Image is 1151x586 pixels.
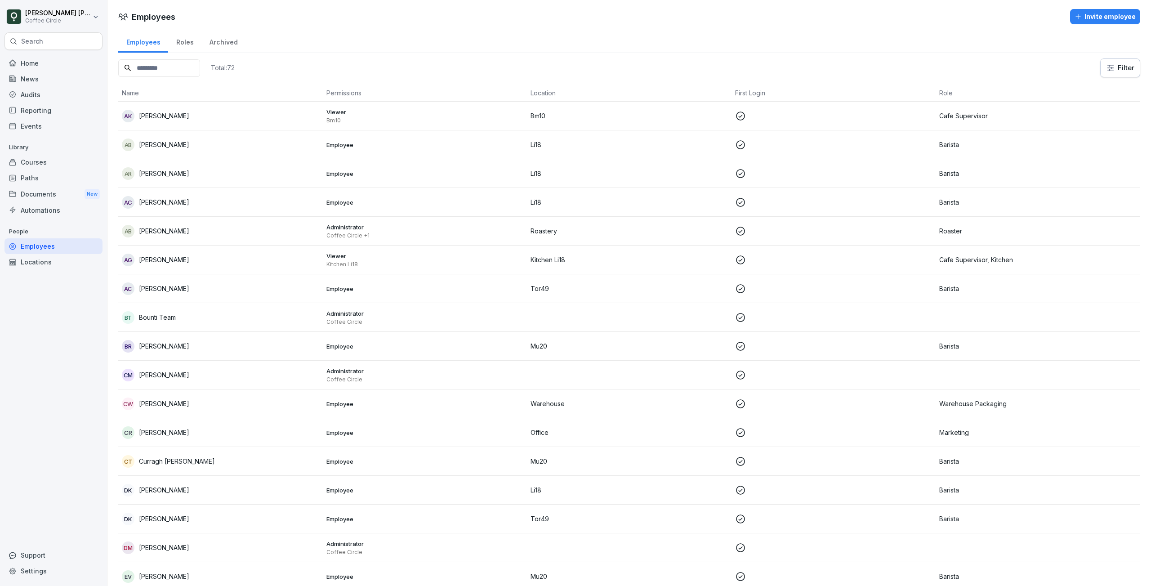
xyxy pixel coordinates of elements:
[4,154,103,170] a: Courses
[139,111,189,121] p: [PERSON_NAME]
[4,224,103,239] p: People
[326,117,524,124] p: Bm10
[326,285,524,293] p: Employee
[168,30,201,53] a: Roles
[323,85,527,102] th: Permissions
[326,309,524,318] p: Administrator
[326,367,524,375] p: Administrator
[326,342,524,350] p: Employee
[4,238,103,254] a: Employees
[122,340,134,353] div: BR
[139,140,189,149] p: [PERSON_NAME]
[326,540,524,548] p: Administrator
[1106,63,1134,72] div: Filter
[139,485,189,495] p: [PERSON_NAME]
[939,226,1137,236] p: Roaster
[4,563,103,579] a: Settings
[4,118,103,134] a: Events
[531,197,728,207] p: Li18
[326,318,524,326] p: Coffee Circle
[25,9,91,17] p: [PERSON_NAME] [PERSON_NAME]
[1070,9,1140,24] button: Invite employee
[4,186,103,202] div: Documents
[4,55,103,71] a: Home
[326,261,524,268] p: Kitchen Li18
[122,110,134,122] div: AK
[4,103,103,118] a: Reporting
[25,18,91,24] p: Coffee Circle
[4,71,103,87] div: News
[326,170,524,178] p: Employee
[85,189,100,199] div: New
[326,108,524,116] p: Viewer
[201,30,245,53] div: Archived
[939,399,1137,408] p: Warehouse Packaging
[4,254,103,270] div: Locations
[139,399,189,408] p: [PERSON_NAME]
[531,284,728,293] p: Tor49
[139,169,189,178] p: [PERSON_NAME]
[939,485,1137,495] p: Barista
[122,167,134,180] div: AR
[732,85,936,102] th: First Login
[211,63,235,72] p: Total: 72
[936,85,1140,102] th: Role
[122,398,134,410] div: CW
[139,341,189,351] p: [PERSON_NAME]
[939,255,1137,264] p: Cafe Supervisor, Kitchen
[939,456,1137,466] p: Barista
[531,255,728,264] p: Kitchen Li18
[326,232,524,239] p: Coffee Circle +1
[122,484,134,497] div: DK
[122,513,134,525] div: DK
[531,572,728,581] p: Mu20
[4,87,103,103] a: Audits
[139,197,189,207] p: [PERSON_NAME]
[531,140,728,149] p: Li18
[531,341,728,351] p: Mu20
[531,428,728,437] p: Office
[326,400,524,408] p: Employee
[122,225,134,237] div: AB
[326,429,524,437] p: Employee
[139,456,215,466] p: Curragh [PERSON_NAME]
[326,486,524,494] p: Employee
[4,170,103,186] a: Paths
[139,572,189,581] p: [PERSON_NAME]
[939,514,1137,523] p: Barista
[122,570,134,583] div: EV
[531,226,728,236] p: Roastery
[326,549,524,556] p: Coffee Circle
[122,541,134,554] div: DM
[939,428,1137,437] p: Marketing
[939,284,1137,293] p: Barista
[118,85,323,102] th: Name
[939,341,1137,351] p: Barista
[139,514,189,523] p: [PERSON_NAME]
[531,169,728,178] p: Li18
[531,514,728,523] p: Tor49
[139,428,189,437] p: [PERSON_NAME]
[122,311,134,324] div: BT
[326,376,524,383] p: Coffee Circle
[531,485,728,495] p: Li18
[1075,12,1136,22] div: Invite employee
[1101,59,1140,77] button: Filter
[132,11,175,23] h1: Employees
[122,455,134,468] div: CT
[326,252,524,260] p: Viewer
[139,313,176,322] p: Bounti Team
[4,547,103,563] div: Support
[4,202,103,218] a: Automations
[939,140,1137,149] p: Barista
[122,196,134,209] div: AC
[939,111,1137,121] p: Cafe Supervisor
